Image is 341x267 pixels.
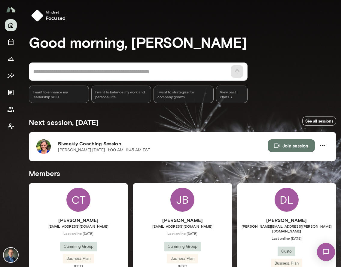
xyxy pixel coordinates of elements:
div: I want to strategize for company growth [154,86,214,103]
h6: focused [46,14,65,22]
div: I want to balance my work and personal life [91,86,151,103]
h6: [PERSON_NAME] [133,217,232,224]
a: See all sessions [302,117,336,126]
div: I want to enhance my leadership skills [29,86,89,103]
span: Business Plan [167,256,198,262]
h5: Next session, [DATE] [29,117,99,127]
div: DL [275,188,299,212]
span: Business Plan [63,256,94,262]
p: [PERSON_NAME] · [DATE] · 11:00 AM-11:45 AM EST [58,147,150,153]
span: Mindset [46,10,65,14]
h6: [PERSON_NAME] [237,217,336,224]
img: Mento [6,4,16,15]
button: Documents [5,86,17,99]
span: View past chats -> [216,86,248,103]
span: Last online [DATE] [237,236,336,241]
h5: Members [29,168,336,178]
span: Cumming Group [60,244,97,250]
span: Last online [DATE] [133,231,232,236]
h6: [PERSON_NAME] [29,217,128,224]
button: Insights [5,70,17,82]
button: Growth Plan [5,53,17,65]
span: [EMAIL_ADDRESS][DOMAIN_NAME] [133,224,232,229]
span: I want to balance my work and personal life [95,90,148,99]
img: mindset [31,10,43,22]
span: [PERSON_NAME][EMAIL_ADDRESS][PERSON_NAME][DOMAIN_NAME] [237,224,336,233]
span: I want to strategize for company growth [157,90,210,99]
div: JB [170,188,194,212]
span: [EMAIL_ADDRESS][DOMAIN_NAME] [29,224,128,229]
span: I want to enhance my leadership skills [33,90,85,99]
button: Join session [268,139,315,152]
span: Last online [DATE] [29,231,128,236]
span: Cumming Group [164,244,201,250]
button: Sessions [5,36,17,48]
h3: Good morning, [PERSON_NAME] [29,34,336,50]
span: Business Plan [271,260,302,266]
div: CT [66,188,90,212]
button: Client app [5,120,17,132]
span: Gusto [278,248,295,254]
button: Home [5,19,17,31]
button: Mindsetfocused [29,7,70,24]
h6: Biweekly Coaching Session [58,140,268,147]
img: Michael Alden [4,248,18,262]
button: Members [5,103,17,115]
